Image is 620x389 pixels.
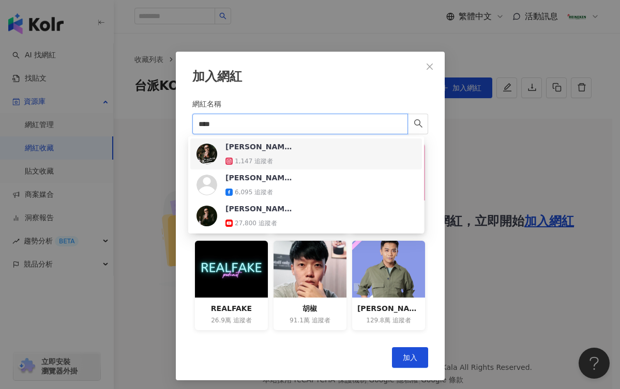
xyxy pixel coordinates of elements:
div: REALFAKE [200,303,263,314]
span: search [414,119,423,128]
div: 李奧社長 [190,138,422,169]
input: 網紅名稱 [192,114,408,134]
div: 1,147 追蹤者 [235,157,273,166]
span: 26.9萬 [211,316,231,325]
button: Close [419,56,440,77]
div: [PERSON_NAME]社長 [225,204,293,214]
button: 加入 [392,347,428,368]
span: 91.1萬 [290,316,310,325]
span: 129.8萬 [366,316,390,325]
div: 6,095 追蹤者 [235,188,273,197]
span: close [426,63,434,71]
div: 加入網紅 [192,68,428,86]
span: 追蹤者 [312,316,330,325]
div: [PERSON_NAME]社長 [225,173,293,183]
div: [PERSON_NAME]社長 [225,142,293,152]
div: 27,800 追蹤者 [235,219,277,228]
span: 追蹤者 [392,316,411,325]
img: KOL Avatar [196,206,217,226]
div: 胡椒 [279,303,341,314]
label: 網紅名稱 [192,98,229,110]
img: KOL Avatar [196,175,217,195]
div: 李奧社長 [190,200,422,231]
span: 加入 [403,353,417,362]
img: KOL Avatar [196,144,217,164]
span: 追蹤者 [233,316,252,325]
div: [PERSON_NAME] [357,303,420,314]
div: 李奧社長 [190,169,422,200]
